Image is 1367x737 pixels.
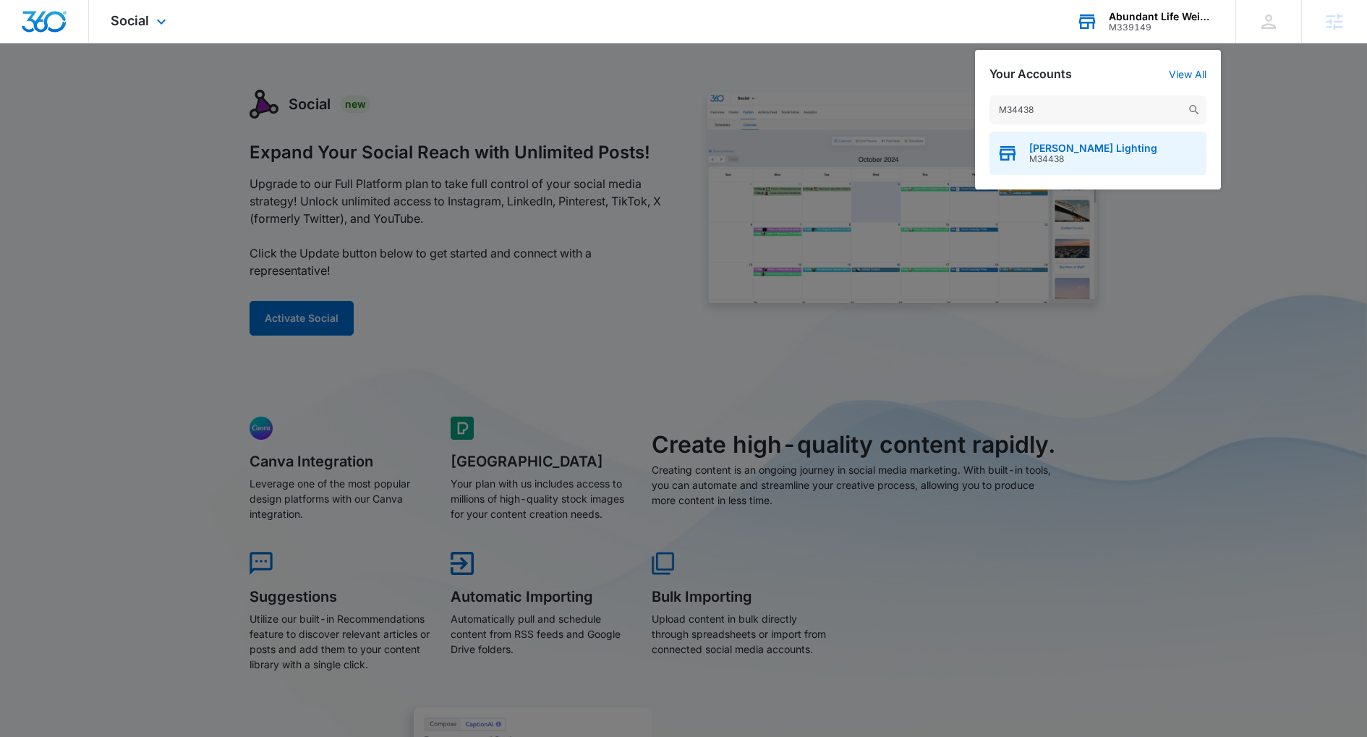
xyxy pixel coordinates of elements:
[989,67,1072,81] h2: Your Accounts
[1109,22,1214,33] div: account id
[111,13,149,28] span: Social
[1169,68,1206,80] a: View All
[989,132,1206,175] button: [PERSON_NAME] LightingM34438
[1029,142,1157,154] span: [PERSON_NAME] Lighting
[1029,154,1157,164] span: M34438
[989,95,1206,124] input: Search Accounts
[1109,11,1214,22] div: account name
